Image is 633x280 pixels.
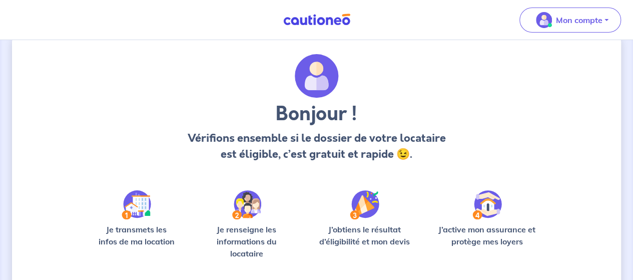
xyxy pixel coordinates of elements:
[312,223,417,247] p: J’obtiens le résultat d’éligibilité et mon devis
[350,190,379,219] img: /static/f3e743aab9439237c3e2196e4328bba9/Step-3.svg
[433,223,541,247] p: J’active mon assurance et protège mes loyers
[556,14,602,26] p: Mon compte
[186,130,447,162] p: Vérifions ensemble si le dossier de votre locataire est éligible, c’est gratuit et rapide 😉.
[279,14,354,26] img: Cautioneo
[536,12,552,28] img: illu_account_valid_menu.svg
[472,190,502,219] img: /static/bfff1cf634d835d9112899e6a3df1a5d/Step-4.svg
[295,54,339,98] img: archivate
[519,8,621,33] button: illu_account_valid_menu.svgMon compte
[186,102,447,126] h3: Bonjour !
[122,190,151,219] img: /static/90a569abe86eec82015bcaae536bd8e6/Step-1.svg
[232,190,261,219] img: /static/c0a346edaed446bb123850d2d04ad552/Step-2.svg
[197,223,296,259] p: Je renseigne les informations du locataire
[92,223,181,247] p: Je transmets les infos de ma location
